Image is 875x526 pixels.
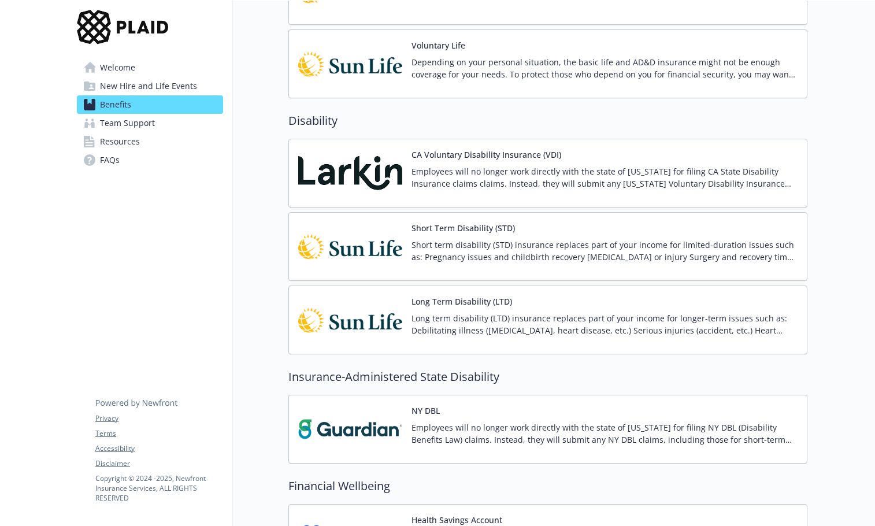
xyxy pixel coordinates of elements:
button: CA Voluntary Disability Insurance (VDI) [411,149,561,161]
h2: Financial Wellbeing [288,477,807,495]
p: Employees will no longer work directly with the state of [US_STATE] for filing NY DBL (Disability... [411,421,798,446]
a: Resources [77,132,223,151]
h2: Insurance-Administered State Disability [288,368,807,386]
span: New Hire and Life Events [100,77,197,95]
button: Short Term Disability (STD) [411,222,515,234]
a: Privacy [95,413,223,424]
button: Voluntary Life [411,39,465,51]
button: Long Term Disability (LTD) [411,295,512,308]
a: Disclaimer [95,458,223,469]
a: FAQs [77,151,223,169]
span: Benefits [100,95,131,114]
a: New Hire and Life Events [77,77,223,95]
a: Team Support [77,114,223,132]
img: Sun Life Financial carrier logo [298,222,402,271]
button: NY DBL [411,405,440,417]
a: Accessibility [95,443,223,454]
p: Copyright © 2024 - 2025 , Newfront Insurance Services, ALL RIGHTS RESERVED [95,473,223,503]
p: Employees will no longer work directly with the state of [US_STATE] for filing CA State Disabilit... [411,165,798,190]
h2: Disability [288,112,807,129]
img: Sun Life Financial carrier logo [298,295,402,345]
span: Resources [100,132,140,151]
p: Depending on your personal situation, the basic life and AD&D insurance might not be enough cover... [411,56,798,80]
p: Short term disability (STD) insurance replaces part of your income for limited-duration issues su... [411,239,798,263]
img: Larkin Company, The (TPA) carrier logo [298,149,402,198]
span: Welcome [100,58,135,77]
span: Team Support [100,114,155,132]
a: Benefits [77,95,223,114]
p: Long term disability (LTD) insurance replaces part of your income for longer-term issues such as:... [411,312,798,336]
a: Welcome [77,58,223,77]
img: Sun Life Financial carrier logo [298,39,402,88]
span: FAQs [100,151,120,169]
button: Health Savings Account [411,514,502,526]
a: Terms [95,428,223,439]
img: Guardian carrier logo [298,405,402,454]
